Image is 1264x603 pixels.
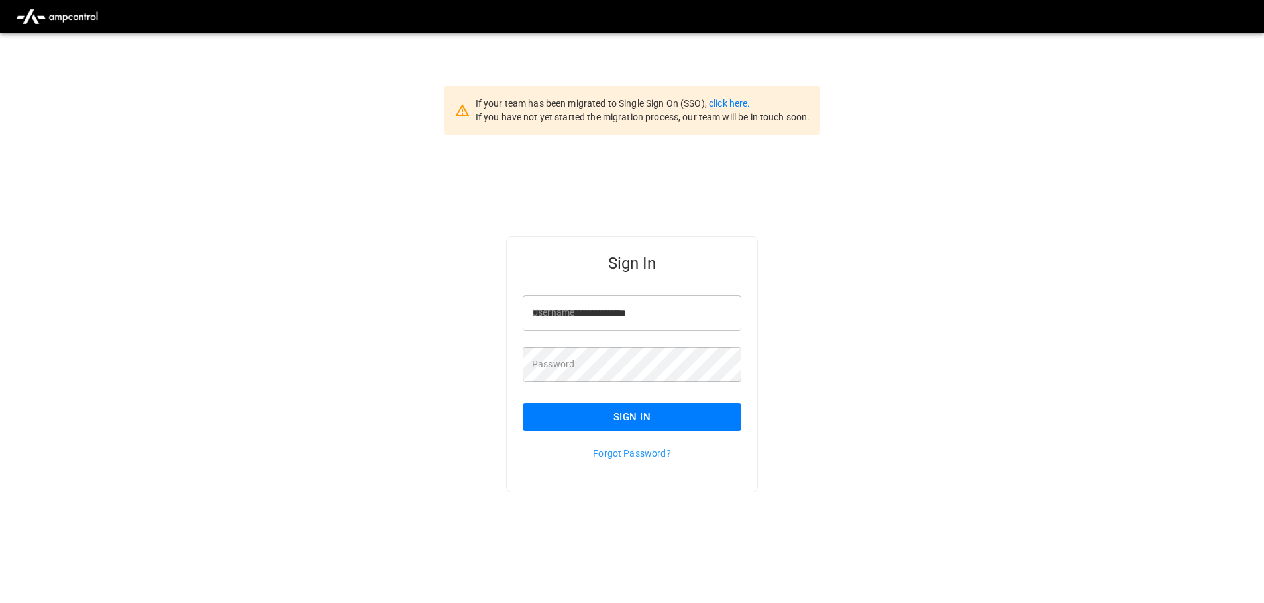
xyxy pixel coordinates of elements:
a: click here. [709,98,750,109]
span: If you have not yet started the migration process, our team will be in touch soon. [476,112,810,122]
h5: Sign In [523,253,741,274]
p: Forgot Password? [523,447,741,460]
button: Sign In [523,403,741,431]
span: If your team has been migrated to Single Sign On (SSO), [476,98,709,109]
img: ampcontrol.io logo [11,4,103,29]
